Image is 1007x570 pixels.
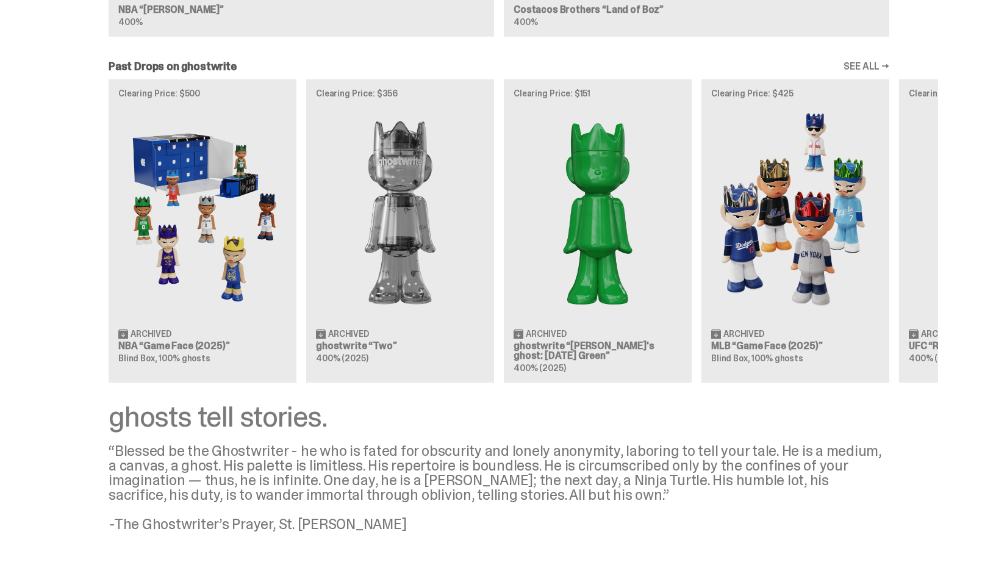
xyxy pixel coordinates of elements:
img: Schrödinger's ghost: Sunday Green [514,107,682,318]
span: 100% ghosts [751,353,803,364]
img: Game Face (2025) [711,107,880,318]
img: Two [316,107,484,318]
h3: Costacos Brothers “Land of Boz” [514,5,880,15]
div: “Blessed be the Ghostwriter - he who is fated for obscurity and lonely anonymity, laboring to tel... [109,444,889,532]
a: Clearing Price: $425 Game Face (2025) Archived [701,79,889,382]
a: Clearing Price: $356 Two Archived [306,79,494,382]
p: Clearing Price: $356 [316,89,484,98]
span: Archived [131,330,171,338]
h2: Past Drops on ghostwrite [109,61,237,72]
h3: ghostwrite “[PERSON_NAME]'s ghost: [DATE] Green” [514,341,682,361]
span: 100% ghosts [159,353,210,364]
a: Clearing Price: $500 Game Face (2025) Archived [109,79,296,382]
a: SEE ALL → [844,62,889,71]
span: Blind Box, [118,353,157,364]
span: 400% [118,16,142,27]
h3: MLB “Game Face (2025)” [711,341,880,351]
span: Blind Box, [711,353,750,364]
span: Archived [328,330,369,338]
span: Archived [723,330,764,338]
span: 400% (2025) [316,353,368,364]
p: Clearing Price: $500 [118,89,287,98]
span: Archived [526,330,567,338]
p: Clearing Price: $425 [711,89,880,98]
h3: NBA “[PERSON_NAME]” [118,5,484,15]
span: 400% (2025) [514,363,565,373]
span: 400% (2025) [909,353,961,364]
p: Clearing Price: $151 [514,89,682,98]
span: 400% [514,16,537,27]
img: Game Face (2025) [118,107,287,318]
div: ghosts tell stories. [109,402,889,431]
h3: ghostwrite “Two” [316,341,484,351]
h3: NBA “Game Face (2025)” [118,341,287,351]
span: Archived [921,330,962,338]
a: Clearing Price: $151 Schrödinger's ghost: Sunday Green Archived [504,79,692,382]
